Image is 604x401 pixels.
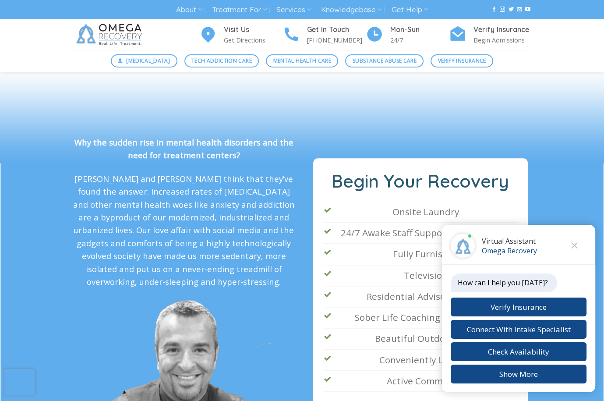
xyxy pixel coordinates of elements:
[324,307,517,328] li: Sober Life Coaching & Mentoring
[184,54,259,67] a: Tech Addiction Care
[324,286,517,307] li: Residential Advisors Onsite
[390,24,449,35] h4: Mon-Sun
[324,328,517,349] li: Beautiful Outdoor Area
[224,35,283,45] p: Get Directions
[324,223,517,244] li: 24/7 Awake Staff Support & Supervision
[345,54,424,67] a: Substance Abuse Care
[500,7,505,13] a: Follow on Instagram
[283,24,366,46] a: Get In Touch [PHONE_NUMBER]
[517,7,522,13] a: Send us an email
[307,24,366,35] h4: Get In Touch
[438,57,486,65] span: Verify Insurance
[431,54,493,67] a: Verify Insurance
[324,169,517,192] h1: Begin Your Recovery
[392,2,428,18] a: Get Help
[176,2,202,18] a: About
[224,24,283,35] h4: Visit Us
[353,57,417,65] span: Substance Abuse Care
[273,57,331,65] span: Mental Health Care
[191,57,252,65] span: Tech Addiction Care
[324,350,517,371] li: Conveniently Located
[324,265,517,286] li: Television
[212,2,267,18] a: Treatment For
[449,24,532,46] a: Verify Insurance Begin Admissions
[266,54,338,67] a: Mental Health Care
[473,24,532,35] h4: Verify Insurance
[390,35,449,45] p: 24/7
[72,19,149,50] img: Omega Recovery
[276,2,311,18] a: Services
[473,35,532,45] p: Begin Admissions
[491,7,497,13] a: Follow on Facebook
[199,24,283,46] a: Visit Us Get Directions
[321,2,381,18] a: Knowledgebase
[324,202,517,223] li: Onsite Laundry
[74,137,293,160] strong: Why the sudden rise in mental health disorders and the need for treatment centers?
[111,54,177,67] a: [MEDICAL_DATA]
[72,172,296,288] p: [PERSON_NAME] and [PERSON_NAME] think that they’ve found the answer: Increased rates of [MEDICAL_...
[509,7,514,13] a: Follow on Twitter
[324,371,517,392] li: Active Community
[307,35,366,45] p: [PHONE_NUMBER]
[126,57,170,65] span: [MEDICAL_DATA]
[525,7,530,13] a: Follow on YouTube
[324,244,517,265] li: Fully Furnished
